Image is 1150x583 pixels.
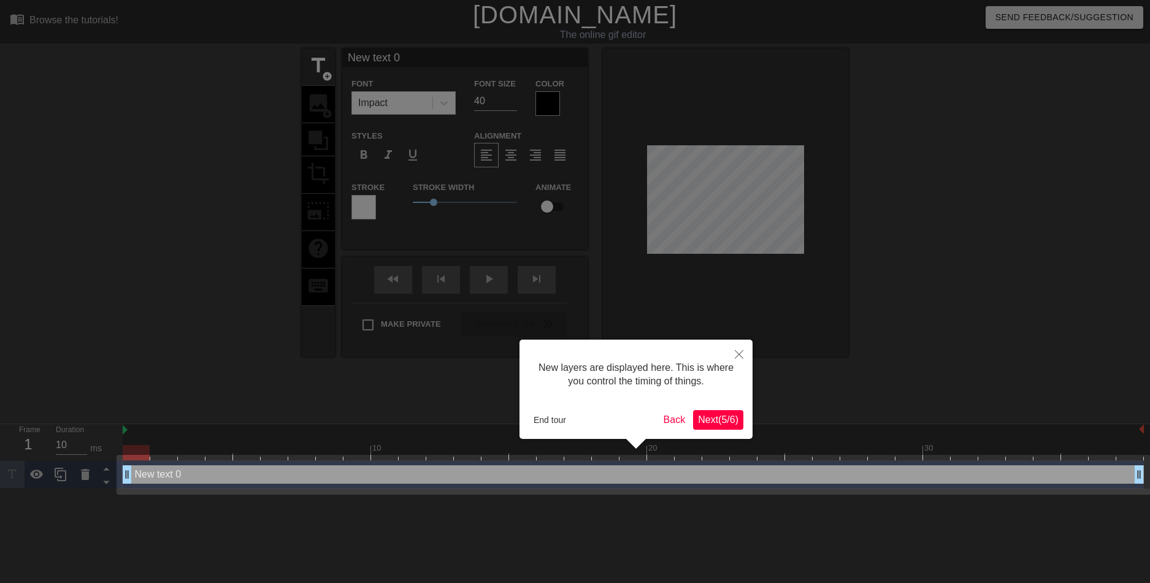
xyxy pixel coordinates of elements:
div: New layers are displayed here. This is where you control the timing of things. [529,349,743,401]
button: Next [693,410,743,430]
button: Close [726,340,753,368]
button: Back [659,410,691,430]
span: Next ( 5 / 6 ) [698,414,738,425]
button: End tour [529,411,571,429]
